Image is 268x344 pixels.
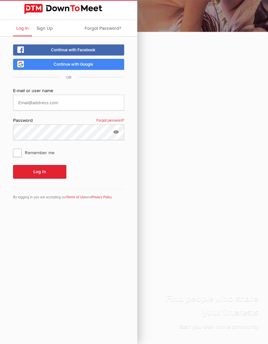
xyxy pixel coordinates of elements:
a: Terms of Use [66,195,86,199]
a: Continue with Google [13,59,124,70]
div: Password [13,117,124,124]
a: Forgot Password? [81,20,124,36]
img: DownToMeet [24,4,113,14]
span: Log In [16,25,29,31]
a: Continue with Facebook [13,44,124,56]
a: Privacy Policy [92,195,112,199]
span: Continue with Facebook [51,47,95,53]
div: E-mail or user name [13,87,124,95]
p: Start your own online community [149,323,258,334]
a: Forgot password? [96,117,124,124]
input: Email@address.com [13,95,124,110]
span: OR [59,75,78,80]
div: By logging in you are accepting our and [13,189,124,200]
span: Sign Up [37,25,53,31]
a: Log In [13,20,32,36]
a: Sign Up [33,20,56,36]
button: Log In [13,165,66,179]
span: Forgot Password? [85,25,121,31]
span: Remember me [13,147,61,158]
h1: Find people who share your interests [149,291,258,323]
span: Continue with Google [54,62,93,67]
